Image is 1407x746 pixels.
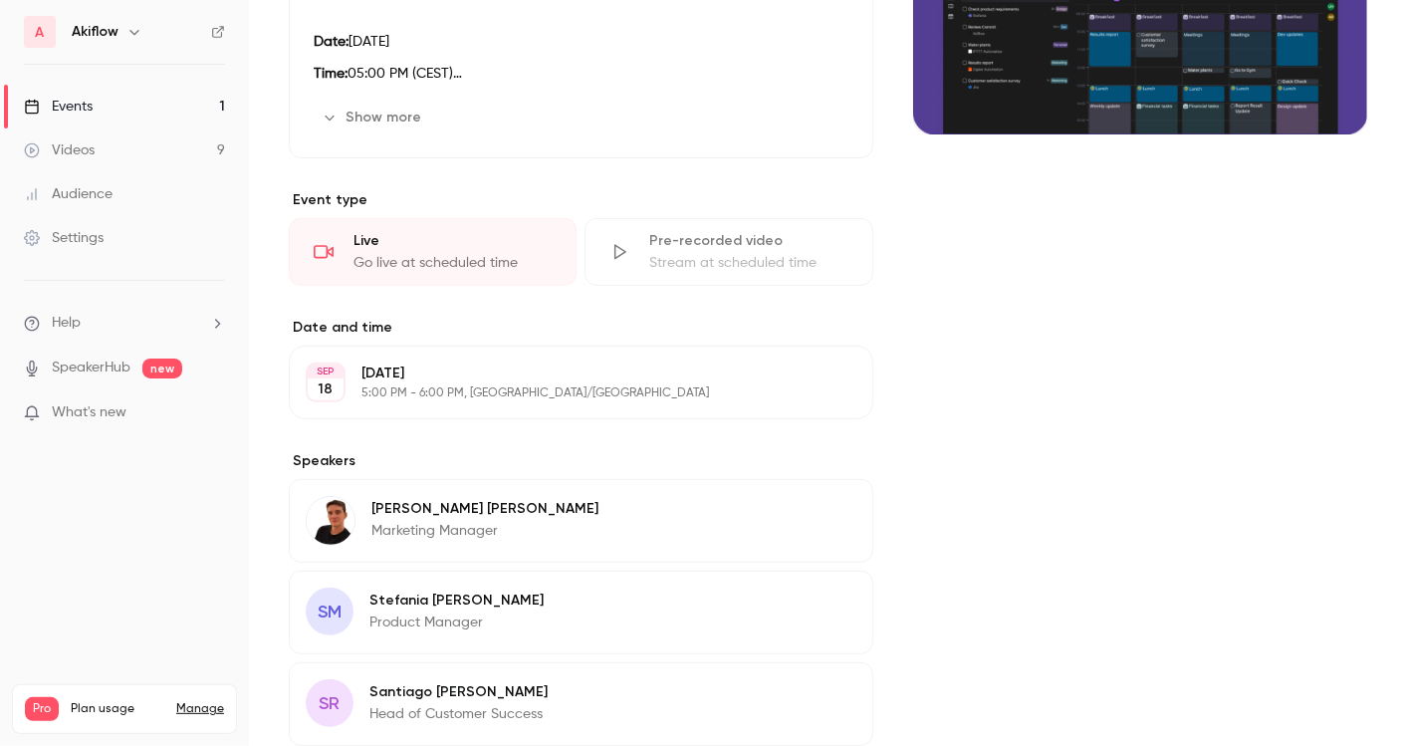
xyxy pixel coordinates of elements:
[314,102,433,133] button: Show more
[72,22,118,42] h6: Akiflow
[52,358,130,378] a: SpeakerHub
[369,704,548,724] p: Head of Customer Success
[314,30,848,54] p: [DATE]
[369,682,548,702] p: Santiago [PERSON_NAME]
[320,690,341,717] span: SR
[649,253,847,273] div: Stream at scheduled time
[142,359,182,378] span: new
[52,313,81,334] span: Help
[201,404,225,422] iframe: Noticeable Trigger
[52,402,126,423] span: What's new
[289,451,873,471] label: Speakers
[289,318,873,338] label: Date and time
[289,218,577,286] div: LiveGo live at scheduled time
[361,364,768,383] p: [DATE]
[25,697,59,721] span: Pro
[319,379,334,399] p: 18
[649,231,847,251] div: Pre-recorded video
[361,385,768,401] p: 5:00 PM - 6:00 PM, [GEOGRAPHIC_DATA]/[GEOGRAPHIC_DATA]
[24,228,104,248] div: Settings
[314,62,848,86] p: 05:00 PM (CEST)
[371,521,598,541] p: Marketing Manager
[36,22,45,43] span: A
[585,218,872,286] div: Pre-recorded videoStream at scheduled time
[353,231,552,251] div: Live
[307,497,354,545] img: Francesco Tai Bernardelli
[314,67,348,81] strong: Time:
[24,140,95,160] div: Videos
[318,599,342,625] span: SM
[24,184,113,204] div: Audience
[289,190,873,210] p: Event type
[369,591,544,611] p: Stefania [PERSON_NAME]
[314,35,349,49] strong: Date:
[308,365,344,378] div: SEP
[371,499,598,519] p: [PERSON_NAME] [PERSON_NAME]
[24,313,225,334] li: help-dropdown-opener
[71,701,164,717] span: Plan usage
[176,701,224,717] a: Manage
[289,662,873,746] div: SRSantiago [PERSON_NAME]Head of Customer Success
[24,97,93,117] div: Events
[353,253,552,273] div: Go live at scheduled time
[369,613,544,632] p: Product Manager
[289,571,873,654] div: SMStefania [PERSON_NAME]Product Manager
[289,479,873,563] div: Francesco Tai Bernardelli[PERSON_NAME] [PERSON_NAME]Marketing Manager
